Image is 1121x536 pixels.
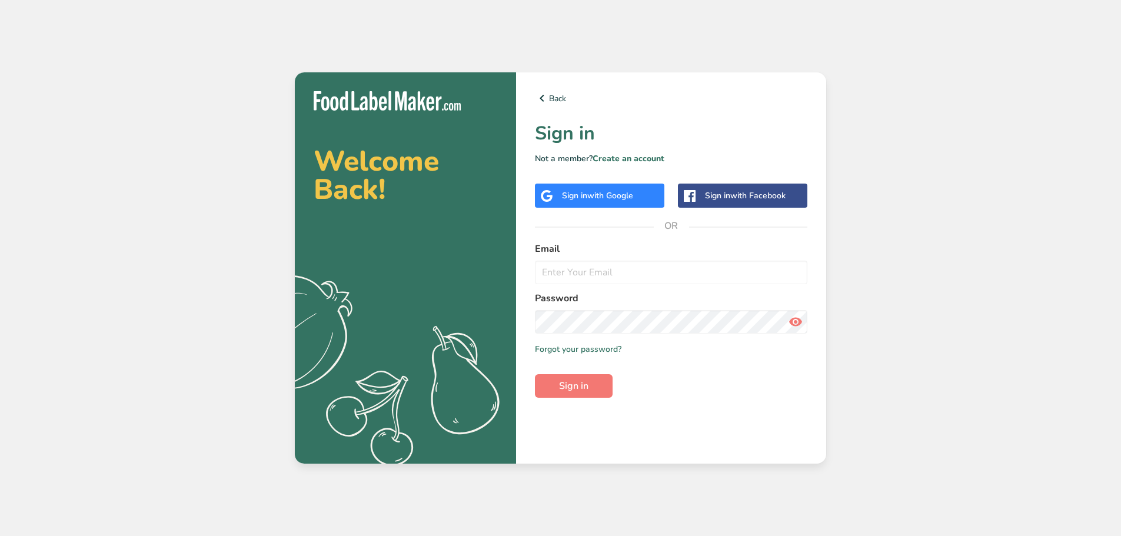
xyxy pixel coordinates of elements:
[535,343,621,355] a: Forgot your password?
[654,208,689,244] span: OR
[535,374,613,398] button: Sign in
[535,291,807,305] label: Password
[535,119,807,148] h1: Sign in
[314,147,497,204] h2: Welcome Back!
[535,152,807,165] p: Not a member?
[730,190,786,201] span: with Facebook
[535,91,807,105] a: Back
[587,190,633,201] span: with Google
[562,189,633,202] div: Sign in
[535,261,807,284] input: Enter Your Email
[314,91,461,111] img: Food Label Maker
[705,189,786,202] div: Sign in
[593,153,664,164] a: Create an account
[535,242,807,256] label: Email
[559,379,588,393] span: Sign in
